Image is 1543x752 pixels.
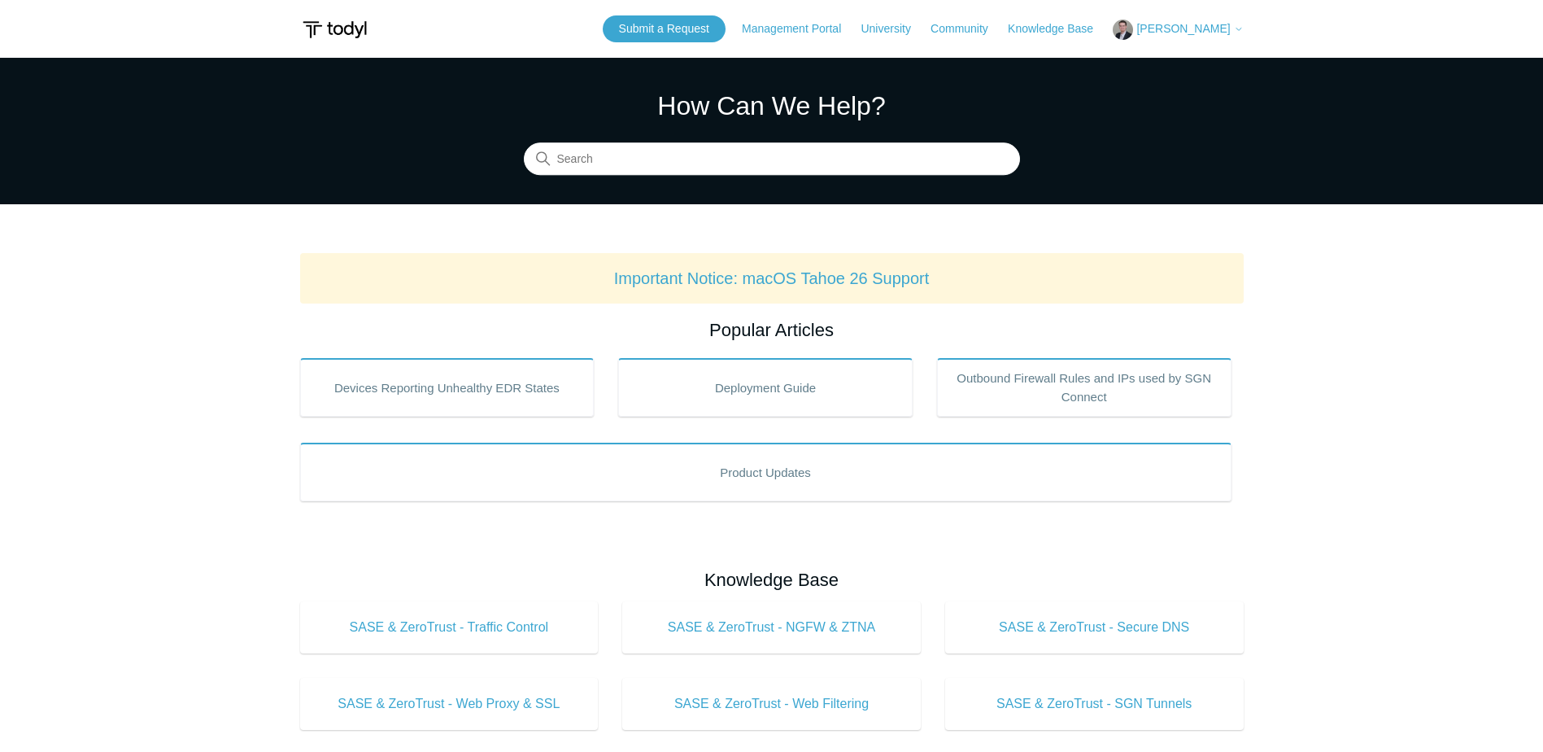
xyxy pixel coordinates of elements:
a: SASE & ZeroTrust - Web Proxy & SSL [300,678,599,730]
a: Knowledge Base [1008,20,1109,37]
a: Outbound Firewall Rules and IPs used by SGN Connect [937,358,1231,417]
h1: How Can We Help? [524,86,1020,125]
span: SASE & ZeroTrust - NGFW & ZTNA [647,618,896,637]
a: SASE & ZeroTrust - SGN Tunnels [945,678,1244,730]
span: SASE & ZeroTrust - SGN Tunnels [970,694,1219,714]
a: SASE & ZeroTrust - Web Filtering [622,678,921,730]
a: Community [931,20,1005,37]
span: [PERSON_NAME] [1136,22,1230,35]
span: SASE & ZeroTrust - Traffic Control [325,618,574,637]
img: Todyl Support Center Help Center home page [300,15,369,45]
input: Search [524,143,1020,176]
span: SASE & ZeroTrust - Web Proxy & SSL [325,694,574,714]
a: University [861,20,926,37]
button: [PERSON_NAME] [1113,20,1243,40]
a: SASE & ZeroTrust - Traffic Control [300,601,599,654]
a: SASE & ZeroTrust - Secure DNS [945,601,1244,654]
a: Management Portal [742,20,857,37]
h2: Knowledge Base [300,566,1244,593]
span: SASE & ZeroTrust - Secure DNS [970,618,1219,637]
a: Devices Reporting Unhealthy EDR States [300,358,595,417]
span: SASE & ZeroTrust - Web Filtering [647,694,896,714]
a: Product Updates [300,443,1231,501]
a: SASE & ZeroTrust - NGFW & ZTNA [622,601,921,654]
h2: Popular Articles [300,317,1244,343]
a: Important Notice: macOS Tahoe 26 Support [614,269,930,287]
a: Deployment Guide [618,358,913,417]
a: Submit a Request [603,15,726,42]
